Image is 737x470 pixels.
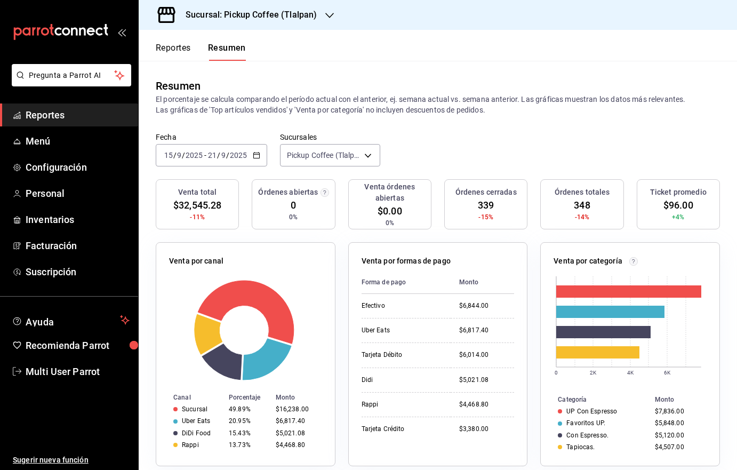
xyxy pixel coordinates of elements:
div: Tapiocas. [566,443,595,451]
th: Canal [156,392,225,403]
h3: Venta total [178,187,217,198]
div: 13.73% [229,441,267,449]
div: $7,836.00 [655,408,702,415]
span: $96.00 [663,198,693,212]
span: / [217,151,220,160]
th: Monto [271,392,335,403]
span: 0 [291,198,296,212]
th: Forma de pago [362,271,451,294]
h3: Sucursal: Pickup Coffee (Tlalpan) [177,9,317,21]
input: -- [221,151,226,160]
p: El porcentaje se calcula comparando el período actual con el anterior, ej. semana actual vs. sema... [156,94,720,115]
span: Configuración [26,160,130,174]
span: Pregunta a Parrot AI [29,70,115,81]
p: Venta por formas de pago [362,256,451,267]
span: Inventarios [26,212,130,227]
text: 0 [555,370,558,376]
div: $4,468.80 [459,400,514,409]
span: $0.00 [378,204,402,218]
span: Personal [26,186,130,201]
div: $4,507.00 [655,443,702,451]
div: Uber Eats [362,326,442,335]
h3: Ticket promedio [650,187,707,198]
div: Con Espresso. [566,432,608,439]
p: Venta por canal [169,256,223,267]
div: $3,380.00 [459,425,514,434]
input: -- [164,151,173,160]
a: Pregunta a Parrot AI [7,77,131,89]
span: Pickup Coffee (Tlalpan) [287,150,361,161]
div: $6,844.00 [459,301,514,310]
span: Ayuda [26,314,116,326]
div: Rappi [182,441,199,449]
div: $6,817.40 [459,326,514,335]
div: 20.95% [229,417,267,425]
input: -- [207,151,217,160]
p: Venta por categoría [554,256,622,267]
div: Rappi [362,400,442,409]
input: ---- [229,151,247,160]
div: Didi [362,376,442,385]
div: Tarjeta Crédito [362,425,442,434]
span: 0% [289,212,298,222]
div: $6,817.40 [276,417,318,425]
span: 348 [574,198,590,212]
th: Porcentaje [225,392,271,403]
span: -14% [575,212,590,222]
div: Sucursal [182,405,207,413]
span: / [182,151,185,160]
text: 4K [627,370,634,376]
button: open_drawer_menu [117,28,126,36]
div: $5,848.00 [655,419,702,427]
div: $6,014.00 [459,350,514,360]
button: Resumen [208,43,246,61]
text: 6K [664,370,671,376]
button: Pregunta a Parrot AI [12,64,131,86]
span: $32,545.28 [173,198,221,212]
h3: Venta órdenes abiertas [353,181,427,204]
div: Resumen [156,78,201,94]
div: $16,238.00 [276,405,318,413]
div: Uber Eats [182,417,210,425]
span: Menú [26,134,130,148]
input: -- [177,151,182,160]
th: Monto [451,271,514,294]
span: +4% [672,212,684,222]
span: -15% [478,212,493,222]
span: Suscripción [26,265,130,279]
div: DiDi Food [182,429,211,437]
label: Sucursales [280,133,380,141]
button: Reportes [156,43,191,61]
label: Fecha [156,133,267,141]
div: 49.89% [229,405,267,413]
span: - [204,151,206,160]
span: Facturación [26,238,130,253]
div: Tarjeta Débito [362,350,442,360]
span: / [173,151,177,160]
span: Sugerir nueva función [13,455,130,466]
div: $5,021.08 [276,429,318,437]
div: $5,120.00 [655,432,702,439]
span: / [226,151,229,160]
h3: Órdenes cerradas [455,187,517,198]
span: Reportes [26,108,130,122]
input: ---- [185,151,203,160]
div: UP Con Espresso [566,408,617,415]
div: 15.43% [229,429,267,437]
div: Efectivo [362,301,442,310]
th: Categoría [541,394,650,405]
h3: Órdenes abiertas [258,187,318,198]
div: $4,468.80 [276,441,318,449]
span: 0% [386,218,394,228]
text: 2K [590,370,597,376]
span: Recomienda Parrot [26,338,130,353]
div: Favoritos UP. [566,419,605,427]
span: Multi User Parrot [26,364,130,379]
div: $5,021.08 [459,376,514,385]
h3: Órdenes totales [555,187,610,198]
span: -11% [190,212,205,222]
div: navigation tabs [156,43,246,61]
span: 339 [478,198,494,212]
th: Monto [651,394,719,405]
